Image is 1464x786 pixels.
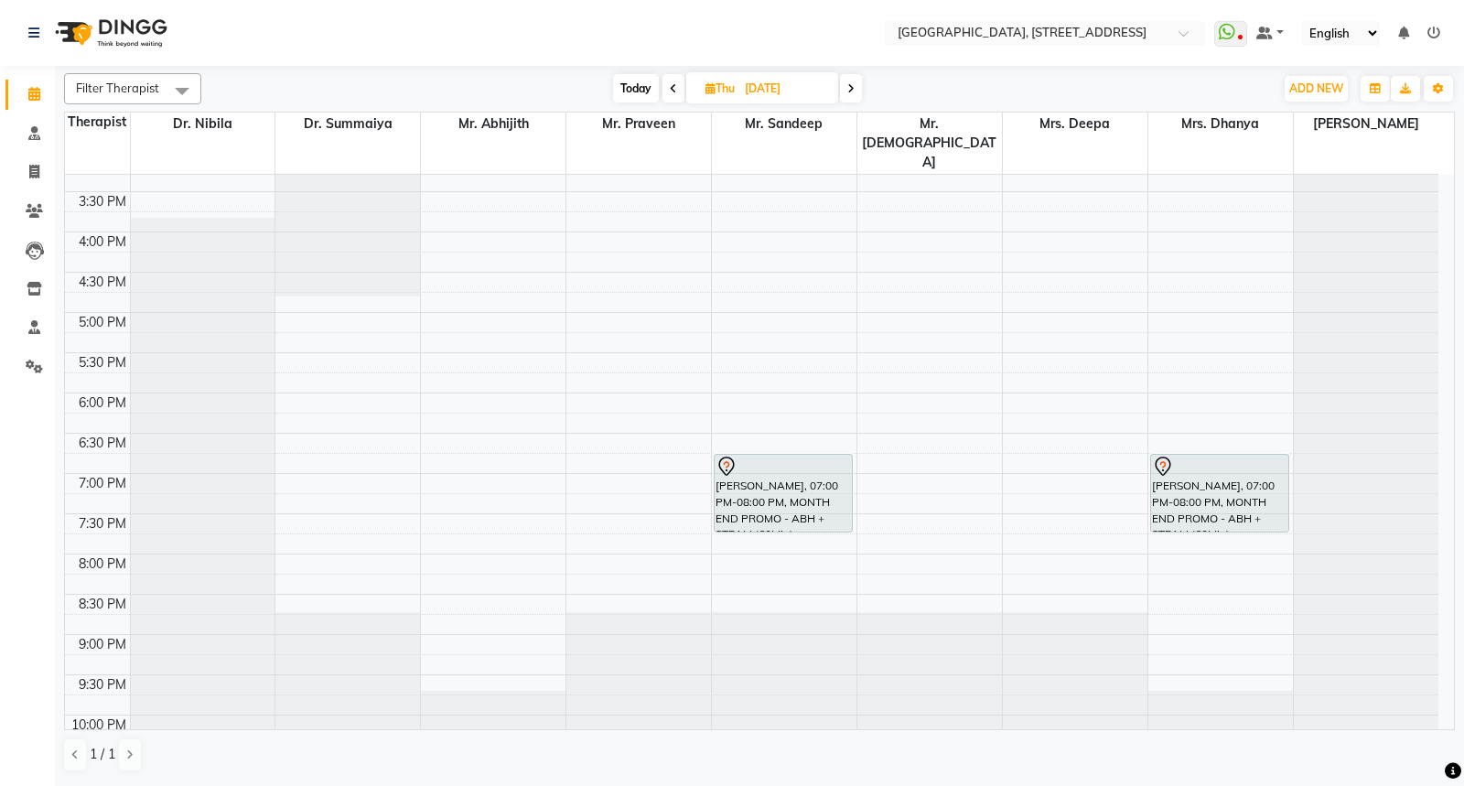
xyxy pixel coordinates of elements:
[613,74,659,102] span: Today
[739,75,831,102] input: 2025-09-04
[75,192,130,211] div: 3:30 PM
[75,595,130,614] div: 8:30 PM
[712,113,856,135] span: Mr. Sandeep
[1294,113,1439,135] span: [PERSON_NAME]
[566,113,711,135] span: Mr. Praveen
[131,113,275,135] span: Dr. Nibila
[1148,113,1293,135] span: Mrs. Dhanya
[75,434,130,453] div: 6:30 PM
[75,474,130,493] div: 7:00 PM
[1003,113,1147,135] span: Mrs. Deepa
[75,675,130,694] div: 9:30 PM
[75,353,130,372] div: 5:30 PM
[275,113,420,135] span: Dr. Summaiya
[65,113,130,132] div: Therapist
[90,745,115,764] span: 1 / 1
[701,81,739,95] span: Thu
[1289,81,1343,95] span: ADD NEW
[75,273,130,292] div: 4:30 PM
[1151,455,1288,532] div: [PERSON_NAME], 07:00 PM-08:00 PM, MONTH END PROMO - ABH + STEAM (60Min)
[75,555,130,574] div: 8:00 PM
[75,313,130,332] div: 5:00 PM
[1285,76,1348,102] button: ADD NEW
[75,635,130,654] div: 9:00 PM
[857,113,1002,174] span: Mr. [DEMOGRAPHIC_DATA]
[715,455,852,532] div: [PERSON_NAME], 07:00 PM-08:00 PM, MONTH END PROMO - ABH + STEAM (60Min)
[75,514,130,533] div: 7:30 PM
[75,393,130,413] div: 6:00 PM
[68,716,130,735] div: 10:00 PM
[47,7,172,59] img: logo
[75,232,130,252] div: 4:00 PM
[76,81,159,95] span: Filter Therapist
[421,113,565,135] span: Mr. Abhijith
